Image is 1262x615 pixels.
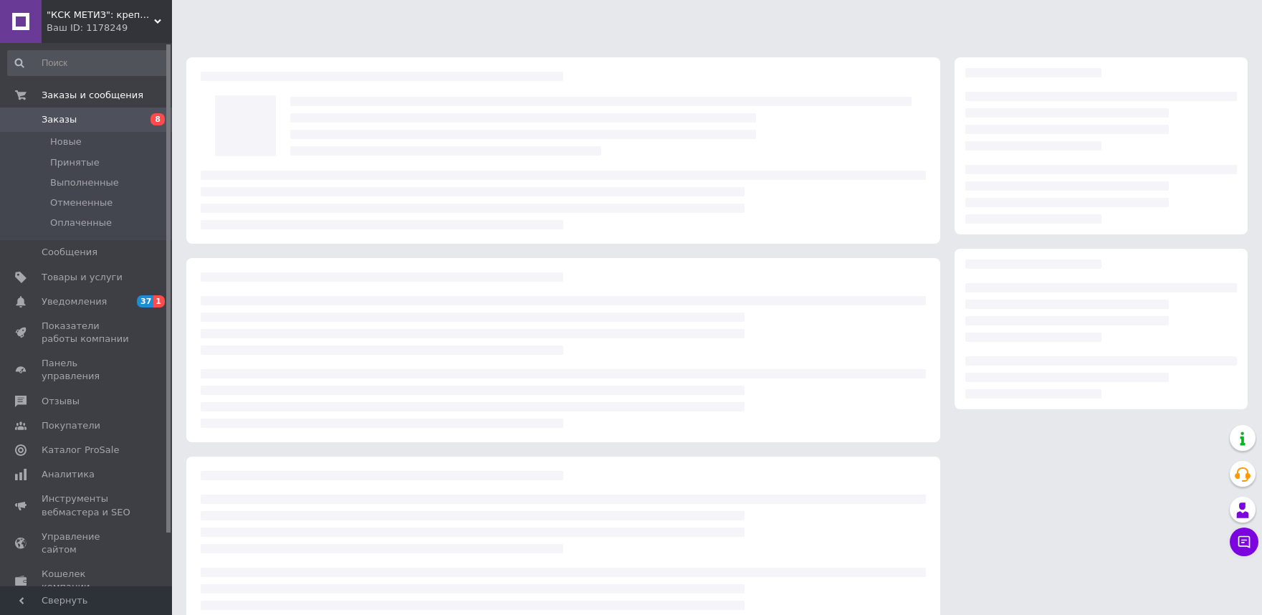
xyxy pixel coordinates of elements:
span: Принятые [50,156,100,169]
span: Покупатели [42,419,100,432]
span: Каталог ProSale [42,444,119,457]
span: Кошелек компании [42,568,133,593]
span: Инструменты вебмастера и SEO [42,492,133,518]
button: Чат с покупателем [1230,528,1258,556]
span: Отмененные [50,196,113,209]
div: Ваш ID: 1178249 [47,22,172,34]
span: Управление сайтом [42,530,133,556]
span: 1 [153,295,165,307]
span: Заказы [42,113,77,126]
span: Новые [50,135,82,148]
span: Выполненные [50,176,119,189]
span: Отзывы [42,395,80,408]
span: Уведомления [42,295,107,308]
span: Показатели работы компании [42,320,133,345]
span: 8 [150,113,165,125]
span: 37 [137,295,153,307]
span: Товары и услуги [42,271,123,284]
span: "КСК МЕТИЗ": крепеж, такелаж [47,9,154,22]
span: Аналитика [42,468,95,481]
input: Поиск [7,50,169,76]
span: Оплаченные [50,216,112,229]
span: Заказы и сообщения [42,89,143,102]
span: Сообщения [42,246,97,259]
span: Панель управления [42,357,133,383]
